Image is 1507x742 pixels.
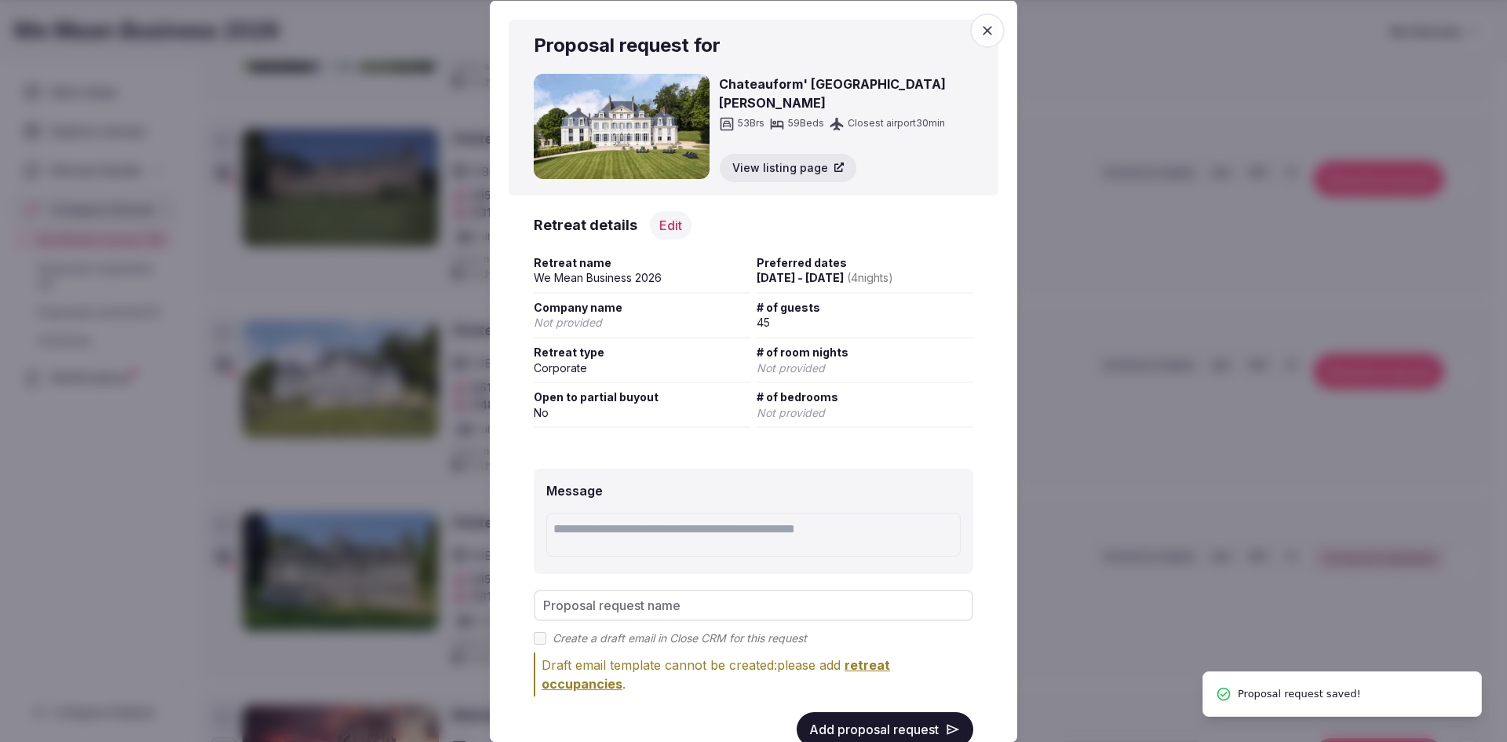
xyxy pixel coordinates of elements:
div: Draft email template cannot be created: please add [542,655,973,693]
label: Message [546,482,603,498]
span: # of guests [757,299,973,315]
span: Closest airport 30 min [848,117,945,130]
span: Preferred dates [757,254,973,270]
span: [DATE] - [DATE] [757,270,893,283]
div: 45 [757,314,973,330]
h2: Proposal request for [534,31,973,58]
div: We Mean Business 2026 [534,269,750,285]
span: ( 4 night s ) [847,270,893,283]
span: Company name [534,299,750,315]
span: Not provided [534,315,602,328]
button: Edit [650,210,691,239]
img: Chateauform' Château de Crécy-la-Chapelle [534,74,710,179]
span: # of room nights [757,344,973,360]
span: # of bedrooms [757,389,973,404]
span: 59 Beds [788,117,824,130]
span: Not provided [757,405,825,419]
div: Corporate [534,360,750,375]
span: Not provided [757,360,825,374]
a: View listing page [719,152,973,182]
span: 53 Brs [738,117,764,130]
span: Retreat type [534,344,750,360]
div: No [534,404,750,420]
button: View listing page [719,152,857,182]
label: Create a draft email in Close CRM for this request [553,630,807,645]
span: Open to partial buyout [534,389,750,404]
span: Retreat name [534,254,750,270]
h3: Chateauform' [GEOGRAPHIC_DATA][PERSON_NAME] [719,74,973,111]
h3: Retreat details [534,214,637,234]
